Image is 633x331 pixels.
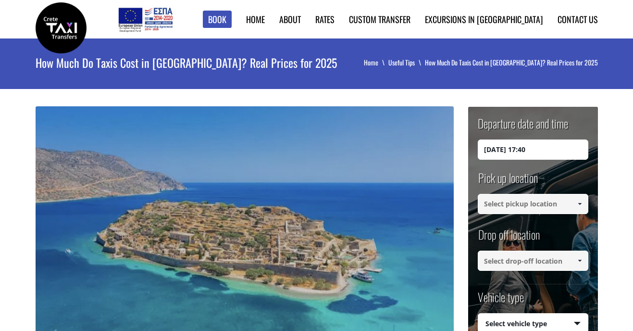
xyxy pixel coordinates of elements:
[571,194,587,214] a: Show All Items
[117,5,174,34] img: e-bannersEUERDF180X90.jpg
[571,251,587,271] a: Show All Items
[349,13,410,25] a: Custom Transfer
[478,251,588,271] input: Select drop-off location
[388,57,425,67] a: Useful Tips
[36,38,352,87] h1: How Much Do Taxis Cost in [GEOGRAPHIC_DATA]? Real Prices for 2025
[279,13,301,25] a: About
[478,226,540,251] label: Drop off location
[478,289,524,313] label: Vehicle type
[425,13,543,25] a: Excursions in [GEOGRAPHIC_DATA]
[36,22,87,32] a: Crete Taxi Transfers | How Much Do Taxis Cost in Crete? Real Prices for 2025
[36,2,87,53] img: Crete Taxi Transfers | How Much Do Taxis Cost in Crete? Real Prices for 2025
[478,194,588,214] input: Select pickup location
[425,58,598,67] li: How Much Do Taxis Cost in [GEOGRAPHIC_DATA]? Real Prices for 2025
[315,13,335,25] a: Rates
[246,13,265,25] a: Home
[203,11,232,28] a: Book
[478,169,538,194] label: Pick up location
[478,115,568,140] label: Departure date and time
[364,57,388,67] a: Home
[558,13,598,25] a: Contact us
